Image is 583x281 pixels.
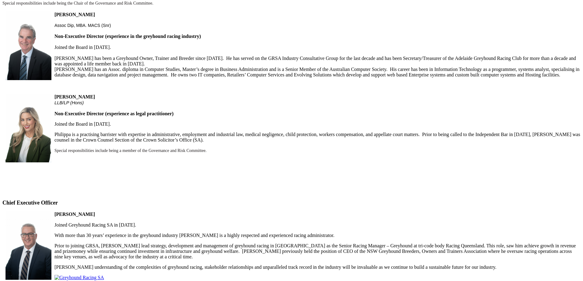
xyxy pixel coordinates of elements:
[6,94,51,162] img: A7404424Print%20-%20Photo%20by%20Jon%20Wah.jpg
[54,275,104,280] img: Greyhound Racing SA
[2,1,153,6] span: Special responsibilities include being the Chair of the Governance and Risk Committee.
[54,148,207,153] span: Special responsibilities include being a member of the Governance and Risk Committee.
[2,121,581,127] p: Joined the Board in [DATE].
[2,132,581,143] p: Philippa is a practising barrister with expertise in administrative, employment and industrial la...
[54,23,111,28] span: Assoc Dip, MBA. MACS (Snr)
[54,94,95,99] strong: [PERSON_NAME]
[6,11,51,80] img: A7404452Print%20-%20Photo%20by%20Jon%20Wah.jpg
[2,23,581,89] p: Joined the Board in [DATE]. [PERSON_NAME] has been a Greyhound Owner, Trainer and Breeder since [...
[54,212,95,217] strong: [PERSON_NAME]
[2,264,581,270] p: [PERSON_NAME] understanding of the complexities of greyhound racing, stakeholder relationships an...
[54,12,95,17] b: [PERSON_NAME]
[54,34,201,39] strong: Non-Executive Director (experience in the greyhound racing industry)
[6,211,51,280] img: A7404390Print%20-%20Photo%20by%20Jon%20Wah.jpg
[54,100,84,105] i: LLB/LP (Hons)
[2,200,58,206] span: Chief Executive Officer
[2,222,581,228] p: Joined Greyhound Racing SA in [DATE].
[2,243,581,260] p: Prior to joining GRSA, [PERSON_NAME] lead strategy, development and management of greyhound racin...
[54,111,174,116] strong: Non-Executive Director (experience as legal practitioner)
[2,233,581,238] p: With more than 30 years’ experience in the greyhound industry [PERSON_NAME] is a highly respected...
